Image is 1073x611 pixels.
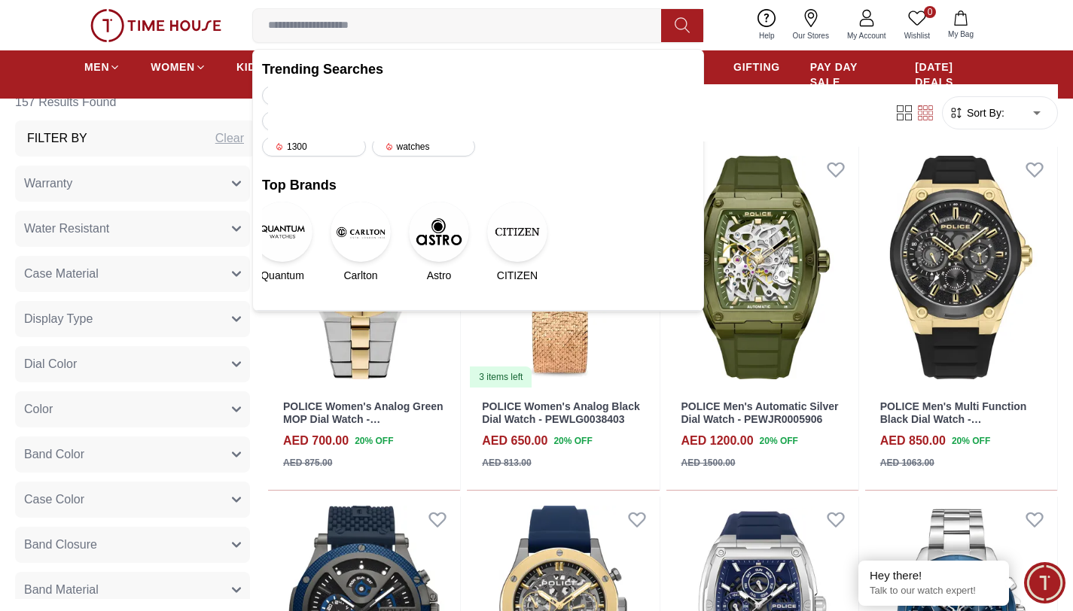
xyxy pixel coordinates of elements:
[236,59,264,74] span: KIDS
[236,53,275,81] a: KIDS
[215,129,244,147] div: Clear
[262,111,366,131] div: Watch
[262,137,366,157] div: 1300
[15,572,250,608] button: Band Material
[427,268,452,283] span: Astro
[733,53,780,81] a: GIFTING
[15,301,250,337] button: Display Type
[784,6,838,44] a: Our Stores
[283,456,332,470] div: AED 875.00
[84,53,120,81] a: MEN
[261,268,304,283] span: Quantum
[262,86,366,105] div: Police
[24,445,84,464] span: Band Color
[24,400,53,418] span: Color
[24,175,72,193] span: Warranty
[681,456,736,470] div: AED 1500.00
[924,6,936,18] span: 0
[15,256,250,292] button: Case Material
[895,6,939,44] a: 0Wishlist
[151,53,206,81] a: WOMEN
[24,491,84,509] span: Case Color
[15,166,250,202] button: Warranty
[90,9,221,42] img: ...
[24,581,99,599] span: Band Material
[355,434,393,448] span: 20 % OFF
[942,29,980,40] span: My Bag
[915,59,989,90] span: [DATE] DEALS
[482,400,639,425] a: POLICE Women's Analog Black Dial Watch - PEWLG0038403
[880,432,946,450] h4: AED 850.00
[870,568,998,583] div: Hey there!
[952,434,990,448] span: 20 % OFF
[262,59,694,80] h2: Trending Searches
[15,346,250,382] button: Dial Color
[419,202,459,283] a: AstroAstro
[372,137,476,157] div: watches
[15,211,250,247] button: Water Resistant
[497,202,538,283] a: CITIZENCITIZEN
[964,105,1004,120] span: Sort By:
[482,432,547,450] h4: AED 650.00
[553,434,592,448] span: 20 % OFF
[810,53,885,96] a: PAY DAY SALE
[343,268,377,283] span: Carlton
[24,220,109,238] span: Water Resistant
[865,147,1057,389] img: POLICE Men's Multi Function Black Dial Watch - PEWJQ2203241
[666,147,858,389] img: POLICE Men's Automatic Silver Dial Watch - PEWJR0005906
[24,355,77,373] span: Dial Color
[880,400,1027,438] a: POLICE Men's Multi Function Black Dial Watch - PEWJQ2203241
[915,53,989,96] a: [DATE] DEALS
[482,456,531,470] div: AED 813.00
[283,432,349,450] h4: AED 700.00
[15,436,250,473] button: Band Color
[15,527,250,563] button: Band Closure
[681,400,839,425] a: POLICE Men's Automatic Silver Dial Watch - PEWJR0005906
[262,175,694,196] h2: Top Brands
[470,366,532,388] div: 3 items left
[151,59,195,74] span: WOMEN
[84,59,109,74] span: MEN
[870,585,998,597] p: Talk to our watch expert!
[949,105,1004,120] button: Sort By:
[409,202,469,262] img: Astro
[24,265,99,283] span: Case Material
[841,30,892,41] span: My Account
[252,202,312,262] img: Quantum
[15,391,250,427] button: Color
[487,202,547,262] img: CITIZEN
[15,84,256,120] h6: 157 Results Found
[898,30,936,41] span: Wishlist
[24,536,97,554] span: Band Closure
[497,268,538,283] span: CITIZEN
[262,202,303,283] a: QuantumQuantum
[283,400,444,438] a: POLICE Women's Analog Green MOP Dial Watch - PEWLG0038840
[681,432,754,450] h4: AED 1200.00
[733,59,780,74] span: GIFTING
[787,30,835,41] span: Our Stores
[939,8,983,43] button: My Bag
[24,310,93,328] span: Display Type
[880,456,934,470] div: AED 1063.00
[340,202,381,283] a: CarltonCarlton
[760,434,798,448] span: 20 % OFF
[331,202,391,262] img: Carlton
[810,59,885,90] span: PAY DAY SALE
[27,129,87,147] h3: Filter By
[753,30,781,41] span: Help
[15,482,250,518] button: Case Color
[1024,562,1065,603] div: Chat Widget
[750,6,784,44] a: Help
